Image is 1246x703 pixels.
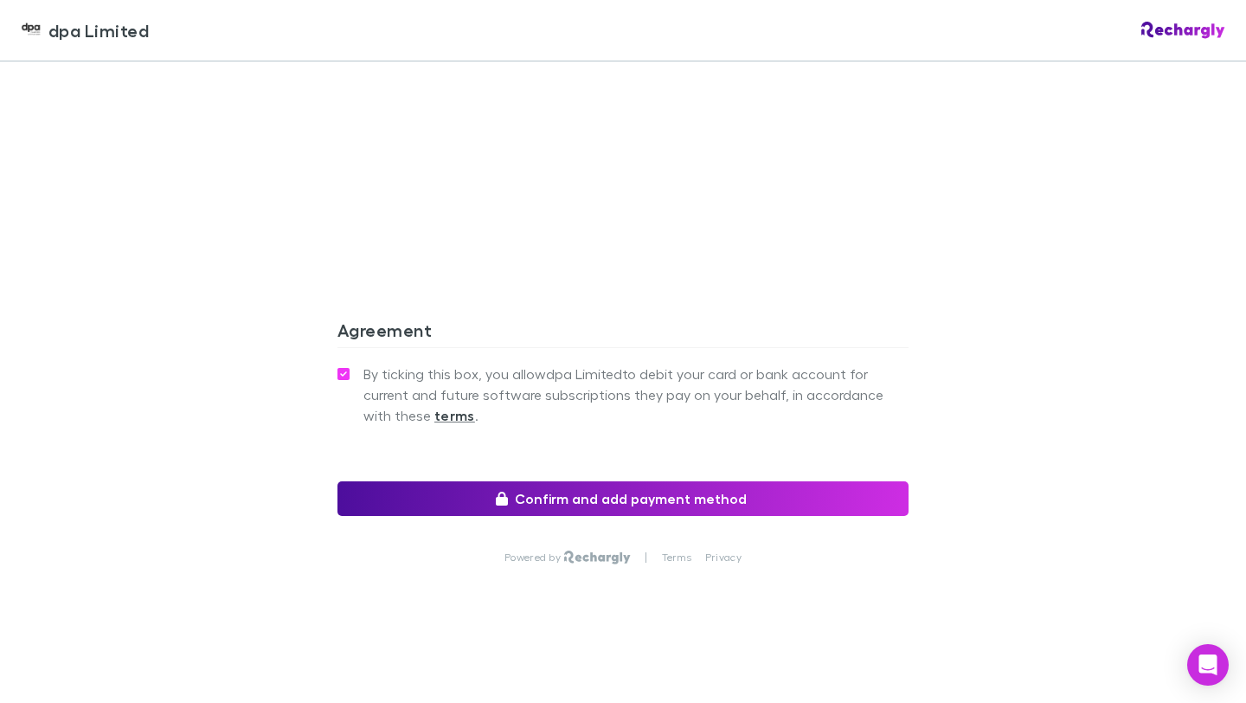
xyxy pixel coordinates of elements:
[564,551,631,564] img: Rechargly Logo
[48,17,149,43] span: dpa Limited
[645,551,647,564] p: |
[1187,644,1229,686] div: Open Intercom Messenger
[21,20,42,41] img: dpa Limited's Logo
[337,319,909,347] h3: Agreement
[705,551,742,564] a: Privacy
[662,551,691,564] a: Terms
[504,551,564,564] p: Powered by
[363,364,909,426] span: By ticking this box, you allow dpa Limited to debit your card or bank account for current and fut...
[1141,22,1225,39] img: Rechargly Logo
[434,407,475,424] strong: terms
[337,481,909,516] button: Confirm and add payment method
